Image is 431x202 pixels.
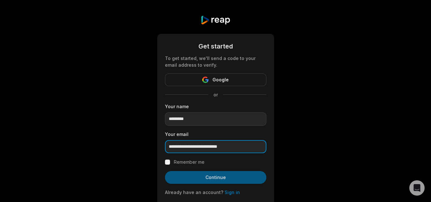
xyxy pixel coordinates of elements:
span: Google [212,76,229,84]
label: Your name [165,103,266,110]
img: reap [200,15,231,25]
div: To get started, we'll send a code to your email address to verify. [165,55,266,68]
a: Sign in [225,190,240,195]
label: Your email [165,131,266,138]
div: Get started [165,41,266,51]
span: Already have an account? [165,190,223,195]
span: or [208,91,223,98]
button: Continue [165,171,266,184]
label: Remember me [174,158,204,166]
button: Google [165,73,266,86]
div: Open Intercom Messenger [409,180,425,196]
